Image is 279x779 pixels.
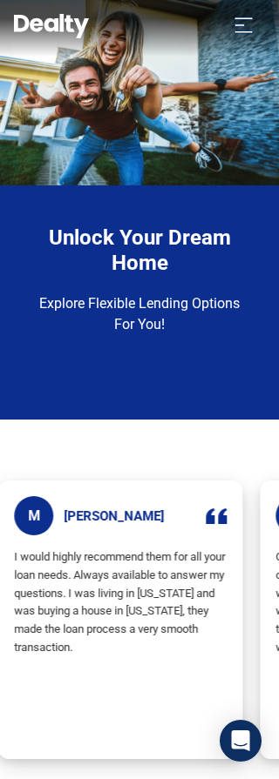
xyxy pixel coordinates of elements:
button: Toggle navigation [222,10,265,38]
img: Dealty - Buy, Sell & Rent Homes [14,14,89,38]
div: Open Intercom Messenger [220,720,262,762]
span: M [14,496,53,535]
p: I would highly recommend them for all your loan needs. Always available to answer my questions. I... [14,548,227,743]
h4: Unlock Your Dream Home [33,225,246,276]
iframe: BigID CMP Widget [9,731,57,779]
p: Explore Flexible Lending Options For You! [33,293,246,335]
h5: [PERSON_NAME] [64,507,164,523]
